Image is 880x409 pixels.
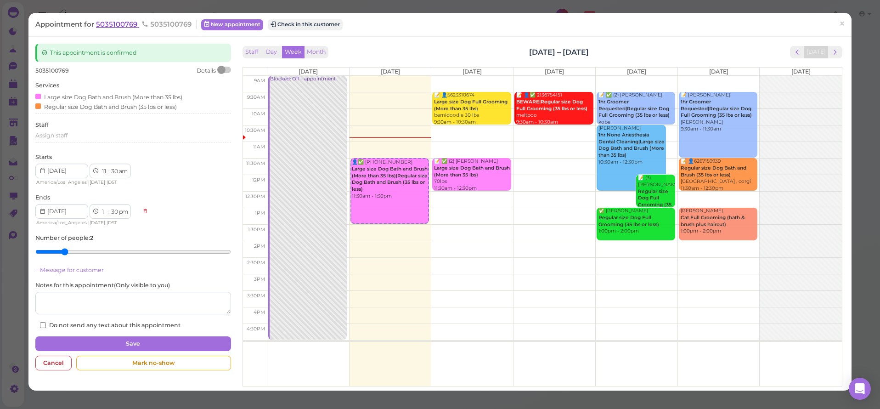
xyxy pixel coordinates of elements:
[252,111,265,117] span: 10am
[35,102,177,111] div: Regular size Dog Bath and Brush (35 lbs or less)
[201,19,263,30] a: New appointment
[434,158,511,192] div: 📝 ✅ (2) [PERSON_NAME] 70lbs 11:30am - 12:30pm
[282,46,305,58] button: Week
[516,99,587,112] b: BEWARE|Regular size Dog Full Grooming (35 lbs or less)
[828,46,842,58] button: next
[35,336,231,351] button: Save
[247,326,265,332] span: 4:30pm
[839,17,845,30] span: ×
[35,44,231,62] div: This appointment is confirmed
[680,158,757,192] div: 📝 👤6267159939 [GEOGRAPHIC_DATA] , corgi 11:30am - 12:30pm
[253,144,265,150] span: 11am
[598,132,665,158] b: 1hr None Anesthesia Dental Cleaning|Large size Dog Bath and Brush (More than 35 lbs)
[681,165,746,178] b: Regular size Dog Bath and Brush (35 lbs or less)
[434,99,508,112] b: Large size Dog Full Grooming (More than 35 lbs)
[247,94,265,100] span: 9:30am
[351,159,428,199] div: 👤✅ [PHONE_NUMBER] 11:30am - 1:30pm
[108,179,117,185] span: DST
[35,267,104,273] a: + Message for customer
[849,378,871,400] div: Open Intercom Messenger
[35,67,69,74] span: 5035100769
[76,356,231,370] div: Mark no-show
[141,20,192,28] span: 5035100769
[834,13,851,35] a: ×
[197,67,216,75] div: Details
[804,46,829,58] button: [DATE]
[35,219,138,227] div: | |
[35,234,93,242] label: Number of people :
[791,68,811,75] span: [DATE]
[260,46,282,58] button: Day
[35,356,72,370] div: Cancel
[681,215,745,227] b: Cat Full Grooming (bath & brush plus haircut)
[245,193,265,199] span: 12:30pm
[680,208,757,235] div: [PERSON_NAME] 1:00pm - 2:00pm
[304,46,328,58] button: Month
[637,175,676,229] div: 📝 (3) [PERSON_NAME] 12:00pm - 1:00pm
[36,220,87,226] span: America/Los_Angeles
[254,78,265,84] span: 9am
[598,99,670,118] b: 1hr Groomer Requested|Regular size Dog Full Grooming (35 lbs or less)
[681,99,752,118] b: 1hr Groomer Requested|Regular size Dog Full Grooming (35 lbs or less)
[108,220,117,226] span: DST
[598,92,675,139] div: 📝 ✅ (2) [PERSON_NAME] kobe [PERSON_NAME] 9:30am - 10:30am
[627,68,646,75] span: [DATE]
[96,20,139,28] a: 5035100769
[90,234,93,241] b: 2
[35,92,182,102] div: Large size Dog Bath and Brush (More than 35 lbs)
[598,208,675,235] div: ✅ [PERSON_NAME] 1:00pm - 2:00pm
[40,322,46,328] input: Do not send any text about this appointment
[434,165,510,178] b: Large size Dog Bath and Brush (More than 35 lbs)
[252,177,265,183] span: 12pm
[598,215,659,227] b: Regular size Dog Full Grooming (35 lbs or less)
[35,132,68,139] span: Assign staff
[248,227,265,233] span: 1:30pm
[243,46,261,58] button: Staff
[299,68,318,75] span: [DATE]
[35,193,50,202] label: Ends
[352,166,428,192] b: Large size Dog Bath and Brush (More than 35 lbs)|Regular size Dog Bath and Brush (35 lbs or less)
[270,76,347,83] div: Blocked: Off • appointment
[598,125,666,165] div: [PERSON_NAME] 10:30am - 12:30pm
[680,92,757,132] div: 📝 [PERSON_NAME] [PERSON_NAME] 9:30am - 11:30am
[90,179,105,185] span: [DATE]
[35,81,59,90] label: Services
[90,220,105,226] span: [DATE]
[35,178,138,187] div: | |
[254,243,265,249] span: 2pm
[254,276,265,282] span: 3pm
[790,46,804,58] button: prev
[40,321,181,329] label: Do not send any text about this appointment
[35,121,48,129] label: Staff
[35,281,170,290] label: Notes for this appointment ( Only visible to you )
[463,68,482,75] span: [DATE]
[35,20,197,29] div: Appointment for
[255,210,265,216] span: 1pm
[246,160,265,166] span: 11:30am
[529,47,589,57] h2: [DATE] – [DATE]
[434,92,511,125] div: 📝 👤5623310674 bernidoodle 30 lbs 9:30am - 10:30am
[254,309,265,315] span: 4pm
[245,127,265,133] span: 10:30am
[709,68,728,75] span: [DATE]
[638,188,671,215] b: Regular size Dog Full Grooming (35 lbs or less)
[516,92,593,125] div: 📝 👤✅ 2136754151 meltpoo 9:30am - 10:30am
[268,19,343,30] button: Check in this customer
[381,68,400,75] span: [DATE]
[36,179,87,185] span: America/Los_Angeles
[35,153,52,161] label: Starts
[247,293,265,299] span: 3:30pm
[247,260,265,266] span: 2:30pm
[545,68,564,75] span: [DATE]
